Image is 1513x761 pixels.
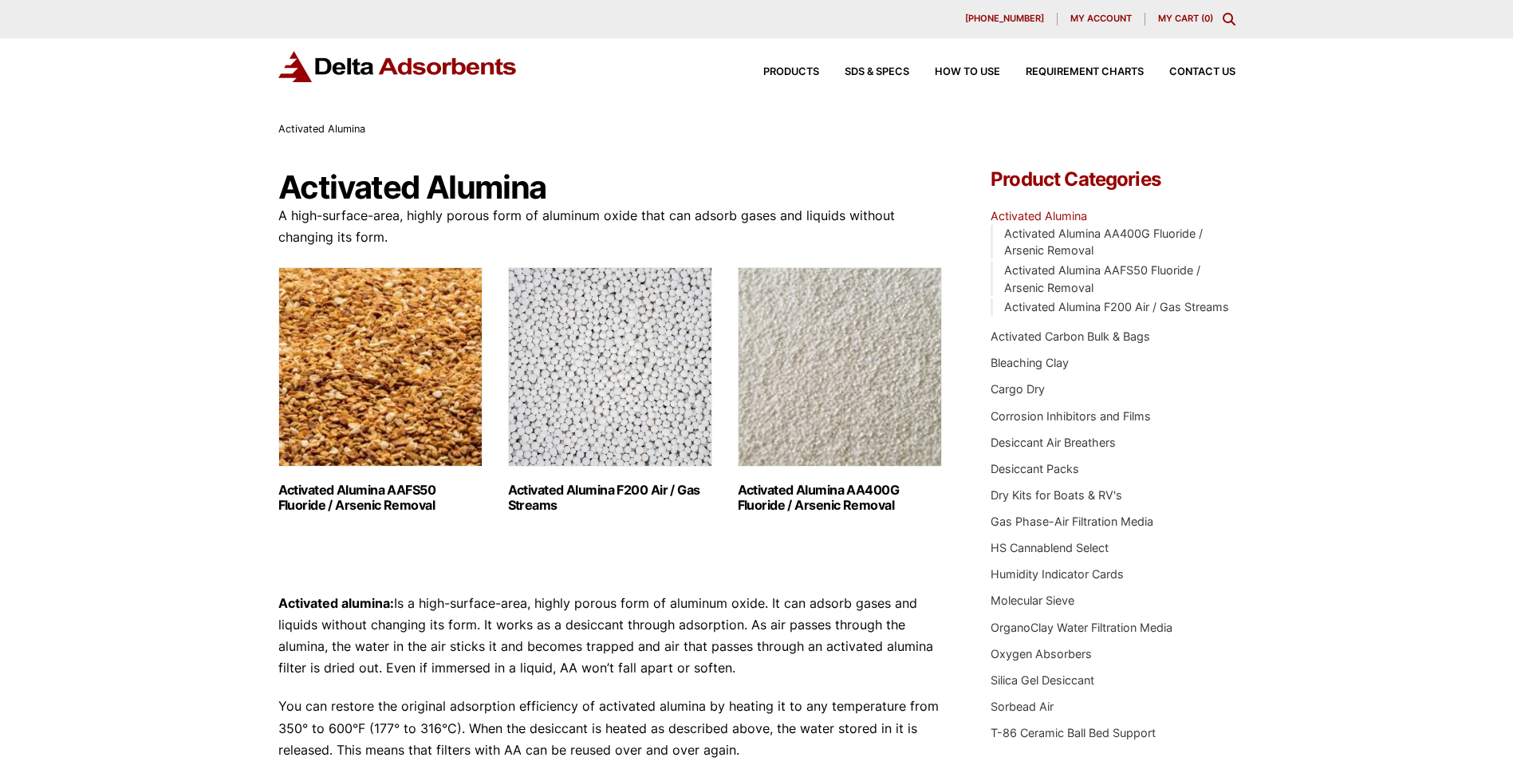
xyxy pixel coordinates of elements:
[278,696,944,761] p: You can restore the original adsorption efficiency of activated alumina by heating it to any temp...
[278,267,483,467] img: Activated Alumina AAFS50 Fluoride / Arsenic Removal
[508,483,712,513] h2: Activated Alumina F200 Air / Gas Streams
[1058,13,1145,26] a: My account
[991,567,1124,581] a: Humidity Indicator Cards
[991,356,1069,369] a: Bleaching Clay
[1004,263,1200,294] a: Activated Alumina AAFS50 Fluoride / Arsenic Removal
[991,329,1150,343] a: Activated Carbon Bulk & Bags
[1204,13,1210,24] span: 0
[991,726,1156,739] a: T-86 Ceramic Ball Bed Support
[738,267,942,467] img: Activated Alumina AA400G Fluoride / Arsenic Removal
[1026,67,1144,77] span: Requirement Charts
[991,515,1153,528] a: Gas Phase-Air Filtration Media
[991,593,1074,607] a: Molecular Sieve
[991,170,1235,189] h4: Product Categories
[991,541,1109,554] a: HS Cannablend Select
[738,67,819,77] a: Products
[1004,227,1203,258] a: Activated Alumina AA400G Fluoride / Arsenic Removal
[278,170,944,205] h1: Activated Alumina
[278,595,394,611] strong: Activated alumina:
[278,593,944,680] p: Is a high-surface-area, highly porous form of aluminum oxide. It can adsorb gases and liquids wit...
[1000,67,1144,77] a: Requirement Charts
[991,621,1172,634] a: OrganoClay Water Filtration Media
[278,51,518,82] img: Delta Adsorbents
[909,67,1000,77] a: How to Use
[991,647,1092,660] a: Oxygen Absorbers
[991,382,1045,396] a: Cargo Dry
[991,436,1116,449] a: Desiccant Air Breathers
[1169,67,1235,77] span: Contact Us
[278,205,944,248] p: A high-surface-area, highly porous form of aluminum oxide that can adsorb gases and liquids witho...
[1158,13,1213,24] a: My Cart (0)
[738,483,942,513] h2: Activated Alumina AA400G Fluoride / Arsenic Removal
[991,409,1151,423] a: Corrosion Inhibitors and Films
[991,700,1054,713] a: Sorbead Air
[1070,14,1132,23] span: My account
[278,123,365,135] span: Activated Alumina
[738,267,942,513] a: Visit product category Activated Alumina AA400G Fluoride / Arsenic Removal
[819,67,909,77] a: SDS & SPECS
[1223,13,1235,26] div: Toggle Modal Content
[278,483,483,513] h2: Activated Alumina AAFS50 Fluoride / Arsenic Removal
[991,209,1087,223] a: Activated Alumina
[763,67,819,77] span: Products
[845,67,909,77] span: SDS & SPECS
[278,267,483,513] a: Visit product category Activated Alumina AAFS50 Fluoride / Arsenic Removal
[991,488,1122,502] a: Dry Kits for Boats & RV's
[1144,67,1235,77] a: Contact Us
[1004,300,1229,313] a: Activated Alumina F200 Air / Gas Streams
[991,462,1079,475] a: Desiccant Packs
[508,267,712,513] a: Visit product category Activated Alumina F200 Air / Gas Streams
[965,14,1044,23] span: [PHONE_NUMBER]
[952,13,1058,26] a: [PHONE_NUMBER]
[508,267,712,467] img: Activated Alumina F200 Air / Gas Streams
[991,673,1094,687] a: Silica Gel Desiccant
[935,67,1000,77] span: How to Use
